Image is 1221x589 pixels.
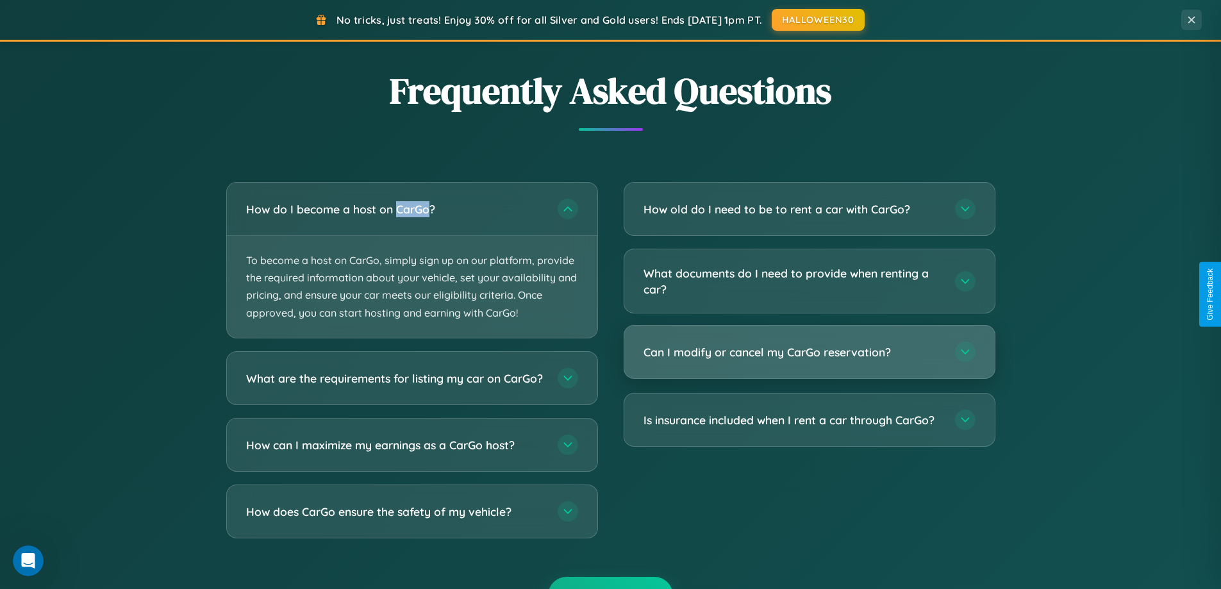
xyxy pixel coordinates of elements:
[644,265,942,297] h3: What documents do I need to provide when renting a car?
[772,9,865,31] button: HALLOWEEN30
[13,545,44,576] iframe: Intercom live chat
[246,436,545,452] h3: How can I maximize my earnings as a CarGo host?
[1206,269,1215,320] div: Give Feedback
[246,503,545,519] h3: How does CarGo ensure the safety of my vehicle?
[336,13,762,26] span: No tricks, just treats! Enjoy 30% off for all Silver and Gold users! Ends [DATE] 1pm PT.
[644,344,942,360] h3: Can I modify or cancel my CarGo reservation?
[226,66,995,115] h2: Frequently Asked Questions
[227,236,597,338] p: To become a host on CarGo, simply sign up on our platform, provide the required information about...
[246,370,545,386] h3: What are the requirements for listing my car on CarGo?
[246,201,545,217] h3: How do I become a host on CarGo?
[644,412,942,428] h3: Is insurance included when I rent a car through CarGo?
[644,201,942,217] h3: How old do I need to be to rent a car with CarGo?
